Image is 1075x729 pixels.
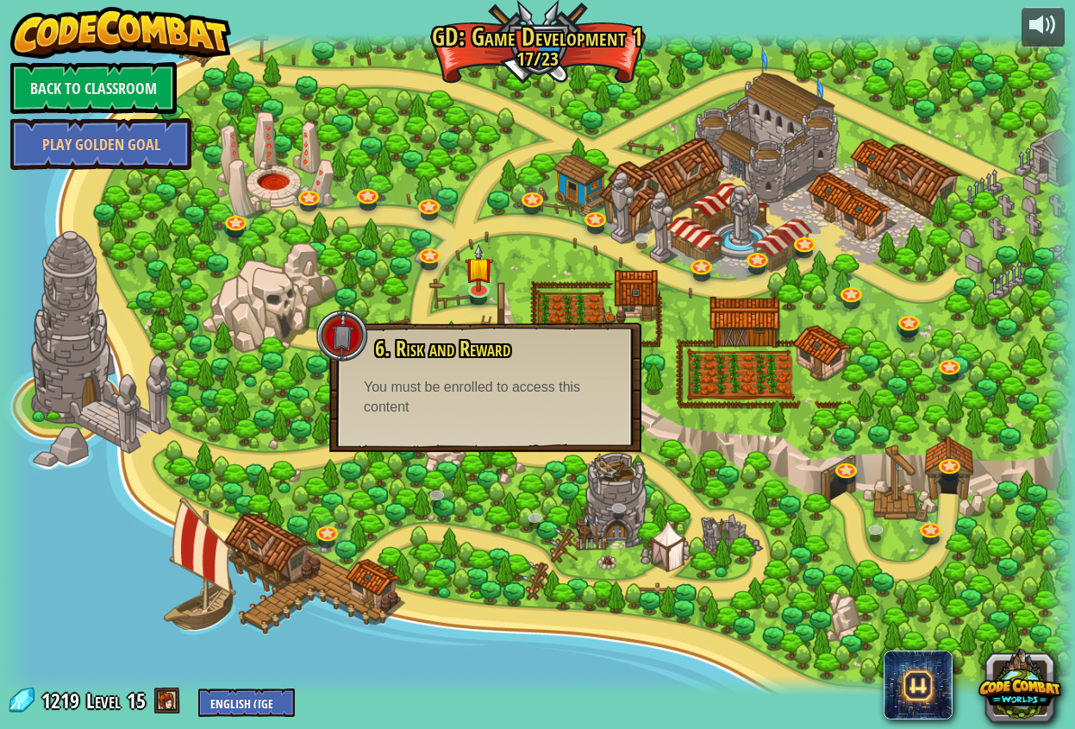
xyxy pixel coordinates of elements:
[127,687,146,714] span: 15
[375,334,510,363] span: 6. Risk and Reward
[10,7,231,59] img: CodeCombat - Learn how to code by playing a game
[10,118,191,170] a: Play Golden Goal
[86,687,121,715] span: Level
[364,378,607,418] div: You must be enrolled to access this content
[1022,7,1065,47] button: Adjust volume
[41,687,84,714] span: 1219
[465,244,492,292] img: level-banner-started.png
[10,62,177,114] a: Back to Classroom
